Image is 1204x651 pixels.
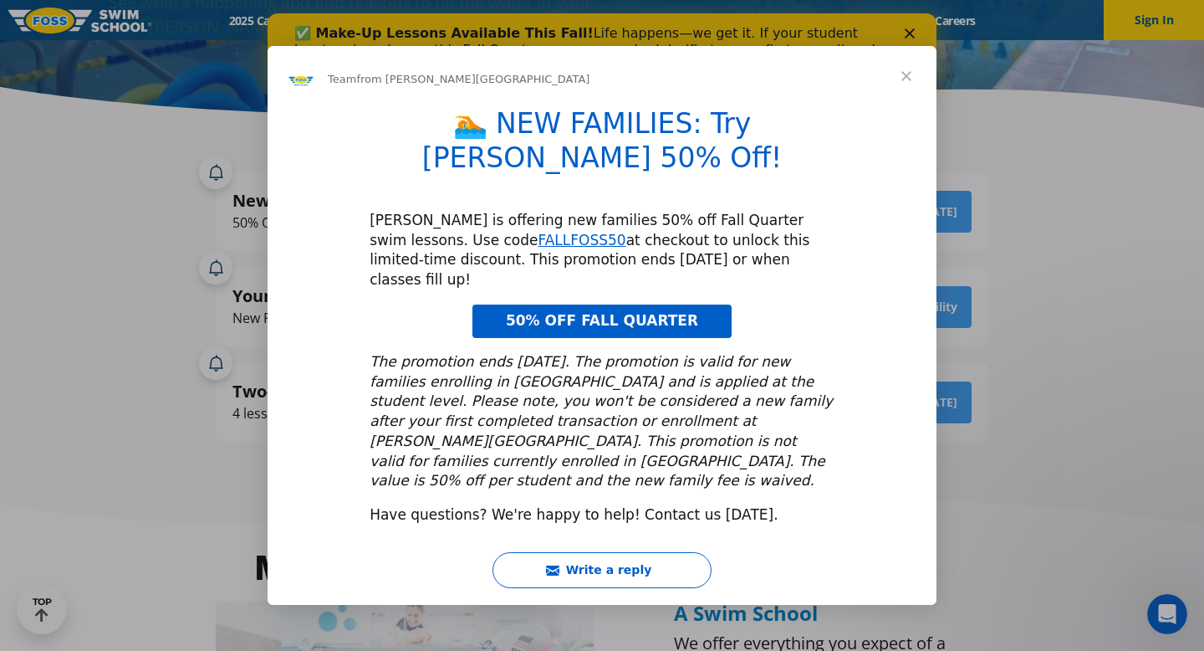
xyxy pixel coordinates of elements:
span: Close [876,46,936,106]
a: FALLFOSS50 [538,232,626,249]
i: The promotion ends [DATE]. The promotion is valid for new families enrolling in [GEOGRAPHIC_DATA]... [370,353,833,490]
img: Profile image for Team [288,66,314,93]
span: from [PERSON_NAME][GEOGRAPHIC_DATA] [356,73,589,85]
div: Have questions? We're happy to help! Contact us [DATE]. [370,505,834,525]
div: Close [637,15,654,25]
div: [PERSON_NAME] is offering new families 50% off Fall Quarter swim lessons. Use code at checkout to... [370,211,834,290]
button: Write a reply [492,552,712,588]
a: 50% OFF FALL QUARTER [472,305,732,338]
div: Life happens—we get it. If your student has to miss a lesson this Fall Quarter, you can reschedul... [27,12,615,79]
b: ✅ Make-Up Lessons Available This Fall! [27,12,326,28]
span: 50% OFF FALL QUARTER [506,312,698,329]
span: Team [328,73,356,85]
h1: 🏊 NEW FAMILIES: Try [PERSON_NAME] 50% Off! [370,107,834,186]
